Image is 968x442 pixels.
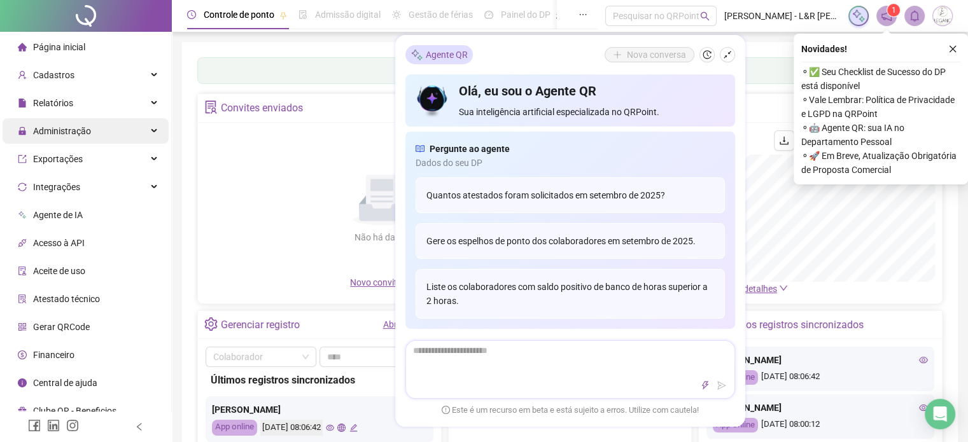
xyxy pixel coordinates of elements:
span: shrink [723,50,732,59]
span: global [337,424,346,432]
span: ellipsis [579,10,587,19]
div: [PERSON_NAME] [212,403,427,417]
span: eye [919,403,928,412]
span: Financeiro [33,350,74,360]
button: send [714,378,729,393]
span: api [18,238,27,247]
span: solution [204,100,218,114]
span: read [416,142,424,156]
span: Este é um recurso em beta e está sujeito a erros. Utilize com cautela! [442,404,699,417]
div: Gere os espelhos de ponto dos colaboradores em setembro de 2025. [416,223,725,259]
span: Integrações [33,182,80,192]
span: close [948,45,957,53]
span: gift [18,406,27,415]
div: [DATE] 08:06:42 [713,370,928,385]
span: Gerar QRCode [33,322,90,332]
span: Central de ajuda [33,378,97,388]
span: file [18,99,27,107]
span: Ver detalhes [728,284,777,294]
a: Ver detalhes down [728,284,788,294]
div: Não há dados [323,230,440,244]
div: Agente QR [405,45,473,64]
div: [PERSON_NAME] [713,401,928,415]
span: instagram [66,419,79,432]
div: Gerenciar registro [221,314,300,336]
span: eye [919,356,928,364]
span: Sua inteligência artificial especializada no QRPoint. [459,105,724,119]
span: Clube QR - Beneficios [33,406,116,416]
span: setting [204,317,218,331]
span: Agente de IA [33,210,83,220]
span: eye [326,424,334,432]
span: linkedin [47,419,60,432]
span: 1 [892,6,896,15]
span: notification [881,10,892,22]
span: [PERSON_NAME] - L&R [PERSON_NAME] E PERSIANAS [724,9,841,23]
span: Exportações [33,154,83,164]
div: [DATE] 08:00:12 [713,418,928,432]
div: Open Intercom Messenger [925,399,955,429]
span: ⚬ 🤖 Agente QR: sua IA no Departamento Pessoal [801,121,960,149]
span: export [18,155,27,163]
span: left [135,422,144,431]
sup: 1 [887,4,900,17]
span: history [703,50,712,59]
span: Página inicial [33,42,85,52]
span: download [779,135,789,146]
span: Painel do DP [501,10,551,20]
span: pushpin [279,11,287,19]
span: Relatórios [33,98,73,108]
span: exclamation-circle [442,405,450,413]
span: Atestado técnico [33,294,100,304]
div: Últimos registros sincronizados [211,372,428,388]
span: lock [18,127,27,135]
span: Pergunte ao agente [430,142,510,156]
span: Administração [33,126,91,136]
span: sun [392,10,401,19]
span: Novo convite [350,277,414,287]
img: icon [416,82,449,119]
span: info-circle [18,378,27,387]
span: sync [18,183,27,191]
span: facebook [28,419,41,432]
div: App online [212,420,257,436]
div: Últimos registros sincronizados [722,314,864,336]
div: Quantos atestados foram solicitados em setembro de 2025? [416,177,725,213]
h4: Olá, eu sou o Agente QR [459,82,724,100]
span: clock-circle [187,10,196,19]
div: [PERSON_NAME] [713,353,928,367]
span: edit [349,424,358,432]
span: pushpin [556,11,563,19]
span: dashboard [484,10,493,19]
span: audit [18,266,27,275]
div: Liste os colaboradores com saldo positivo de banco de horas superior a 2 horas. [416,269,725,319]
span: bell [909,10,920,22]
img: sparkle-icon.fc2bf0ac1784a2077858766a79e2daf3.svg [410,48,423,61]
span: Aceite de uso [33,266,85,276]
span: search [700,11,710,21]
span: Cadastros [33,70,74,80]
span: dollar [18,350,27,359]
span: ⚬ 🚀 Em Breve, Atualização Obrigatória de Proposta Comercial [801,149,960,177]
img: sparkle-icon.fc2bf0ac1784a2077858766a79e2daf3.svg [852,9,866,23]
a: Abrir registro [383,319,435,329]
span: Controle de ponto [204,10,274,20]
button: thunderbolt [698,378,713,393]
span: Admissão digital [315,10,381,20]
span: down [779,284,788,293]
img: 49831 [933,6,952,25]
span: Acesso à API [33,238,85,248]
span: ⚬ Vale Lembrar: Política de Privacidade e LGPD na QRPoint [801,93,960,121]
div: [DATE] 08:06:42 [260,420,323,436]
div: Convites enviados [221,97,303,119]
span: ⚬ ✅ Seu Checklist de Sucesso do DP está disponível [801,65,960,93]
span: file-done [298,10,307,19]
span: user-add [18,71,27,79]
span: qrcode [18,322,27,331]
span: thunderbolt [701,381,710,390]
span: home [18,43,27,52]
span: Gestão de férias [409,10,473,20]
span: Dados do seu DP [416,156,725,170]
button: Nova conversa [605,47,694,62]
span: solution [18,294,27,303]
